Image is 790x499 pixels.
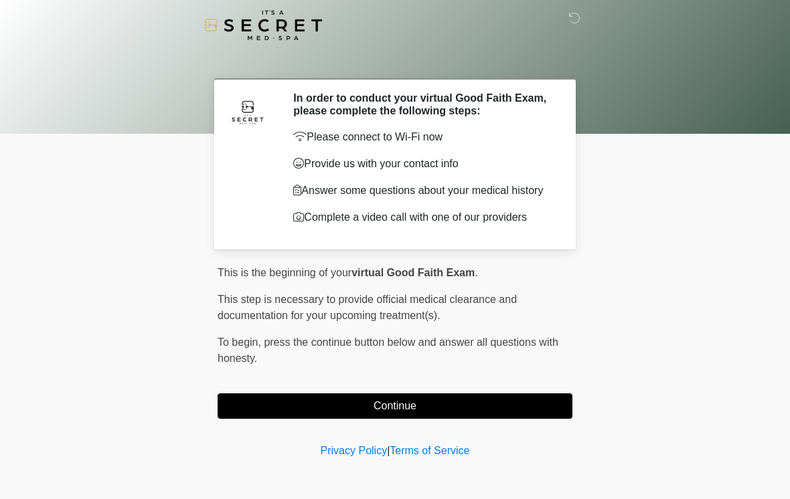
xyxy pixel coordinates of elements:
[228,92,268,132] img: Agent Avatar
[218,393,572,419] button: Continue
[293,209,552,225] p: Complete a video call with one of our providers
[293,92,552,117] h2: In order to conduct your virtual Good Faith Exam, please complete the following steps:
[390,445,469,456] a: Terms of Service
[204,10,322,40] img: It's A Secret Med Spa Logo
[351,267,475,278] strong: virtual Good Faith Exam
[218,336,558,364] span: press the continue button below and answer all questions with honesty.
[321,445,388,456] a: Privacy Policy
[293,156,552,172] p: Provide us with your contact info
[475,267,477,278] span: .
[293,129,552,145] p: Please connect to Wi-Fi now
[208,48,582,73] h1: ‎ ‎
[218,294,517,321] span: This step is necessary to provide official medical clearance and documentation for your upcoming ...
[293,183,552,199] p: Answer some questions about your medical history
[387,445,390,456] a: |
[218,267,351,278] span: This is the beginning of your
[218,336,264,348] span: To begin,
